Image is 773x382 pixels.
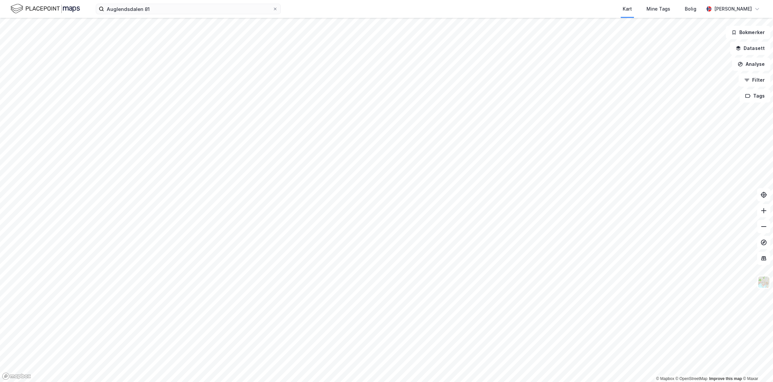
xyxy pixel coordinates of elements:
input: Søk på adresse, matrikkel, gårdeiere, leietakere eller personer [104,4,273,14]
a: Improve this map [709,376,742,381]
a: Mapbox homepage [2,372,31,380]
img: logo.f888ab2527a4732fd821a326f86c7f29.svg [11,3,80,15]
div: [PERSON_NAME] [714,5,752,13]
button: Analyse [732,58,770,71]
a: Mapbox [656,376,674,381]
div: Mine Tags [646,5,670,13]
button: Tags [740,89,770,103]
div: Kontrollprogram for chat [740,350,773,382]
div: Kart [623,5,632,13]
button: Datasett [730,42,770,55]
div: Bolig [685,5,696,13]
a: OpenStreetMap [676,376,708,381]
button: Filter [739,73,770,87]
button: Bokmerker [726,26,770,39]
iframe: Chat Widget [740,350,773,382]
img: Z [757,276,770,288]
